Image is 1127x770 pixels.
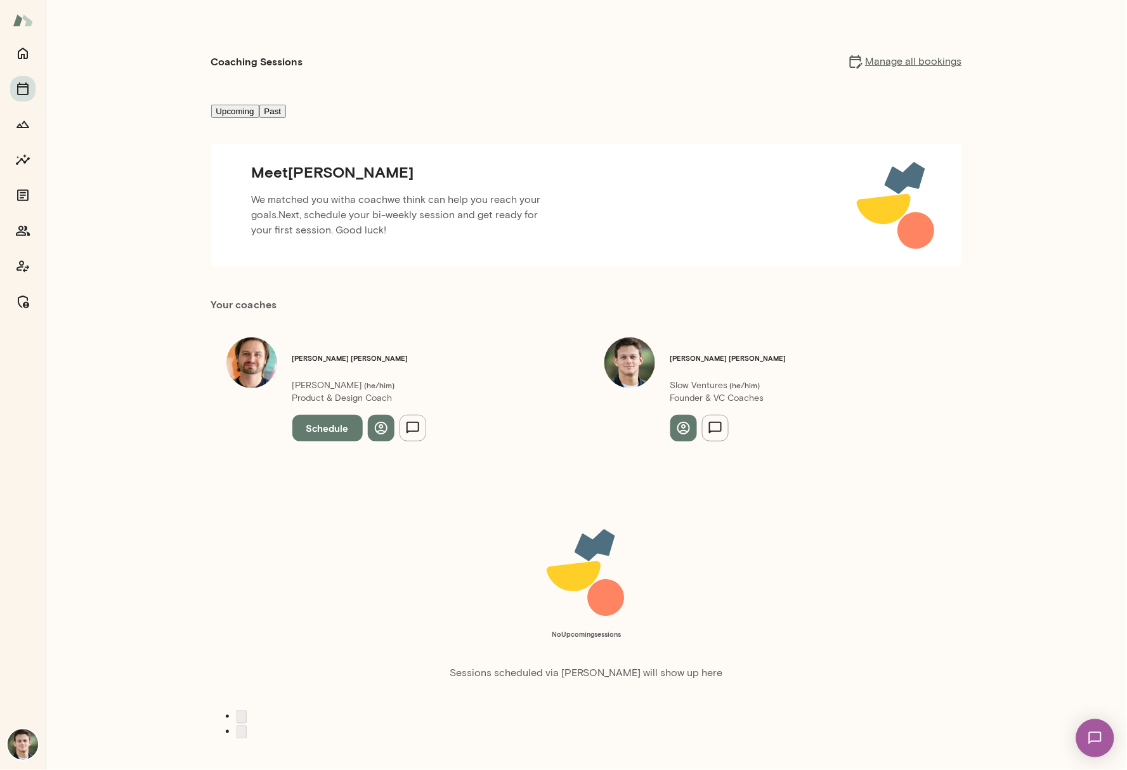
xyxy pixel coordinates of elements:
button: Go to next page [237,726,247,739]
button: View profile [368,415,394,441]
button: Growth Plan [10,112,36,137]
button: Go to previous page [237,710,247,724]
h6: Your coach es [211,297,962,312]
nav: pagination navigation [211,709,962,740]
button: Sessions [10,76,36,101]
h4: Coaching Sessions [211,54,303,69]
img: meet [856,159,937,251]
div: basic tabs example [211,103,962,119]
button: Documents [10,183,36,208]
p: Founder & VC Coaches [670,392,786,405]
h6: No Upcoming sessions [552,629,621,639]
img: Jacob Zukerman [226,337,277,388]
span: ( he/him ) [728,381,760,389]
p: [PERSON_NAME] [292,379,426,392]
button: Past [259,105,287,118]
button: Send message [400,415,426,441]
div: pagination [211,699,962,750]
p: Product & Design Coach [292,392,426,405]
button: View profile [670,415,697,441]
button: Send message [702,415,729,441]
button: Home [10,41,36,66]
button: Coach app [10,254,36,279]
img: Alex Marcus [8,729,38,760]
button: Insights [10,147,36,173]
button: Upcoming [211,105,259,118]
a: Manage all bookings [848,54,962,69]
img: Alex Marcus [604,337,655,388]
h5: Meet [PERSON_NAME] [242,162,566,182]
h6: [PERSON_NAME] [PERSON_NAME] [292,353,426,363]
button: Schedule [292,415,363,441]
button: Manage [10,289,36,315]
p: Sessions scheduled via [PERSON_NAME] will show up here [450,665,723,681]
p: We matched you with a coach we think can help you reach your goals. Next, schedule your bi-weekly... [242,187,566,243]
span: ( he/him ) [363,381,395,389]
h6: [PERSON_NAME] [PERSON_NAME] [670,353,786,363]
button: Members [10,218,36,244]
p: Slow Ventures [670,379,786,392]
img: Mento [13,8,33,32]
